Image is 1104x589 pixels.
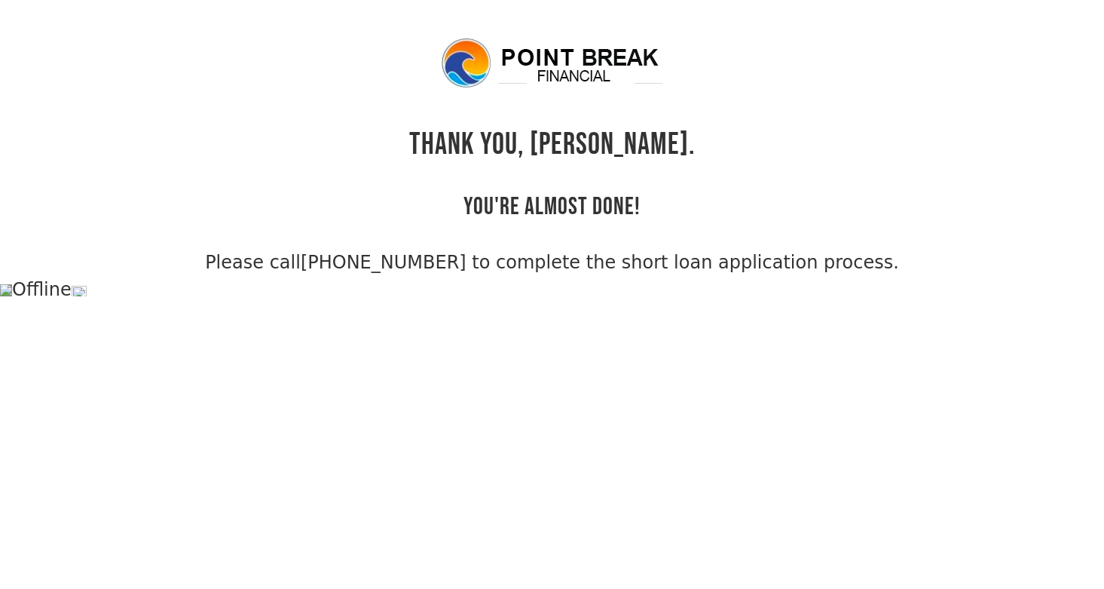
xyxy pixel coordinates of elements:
h1: THANK YOU, [PERSON_NAME]. [409,127,696,163]
a: [PHONE_NUMBER] to complete the short loan application process. [301,252,899,273]
img: Session expire warning! [72,281,87,296]
span: Offline [12,279,72,300]
span: Please call [205,249,899,276]
img: logo.png [439,36,665,90]
h2: YOU'RE ALMOST DONE! [463,163,641,222]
